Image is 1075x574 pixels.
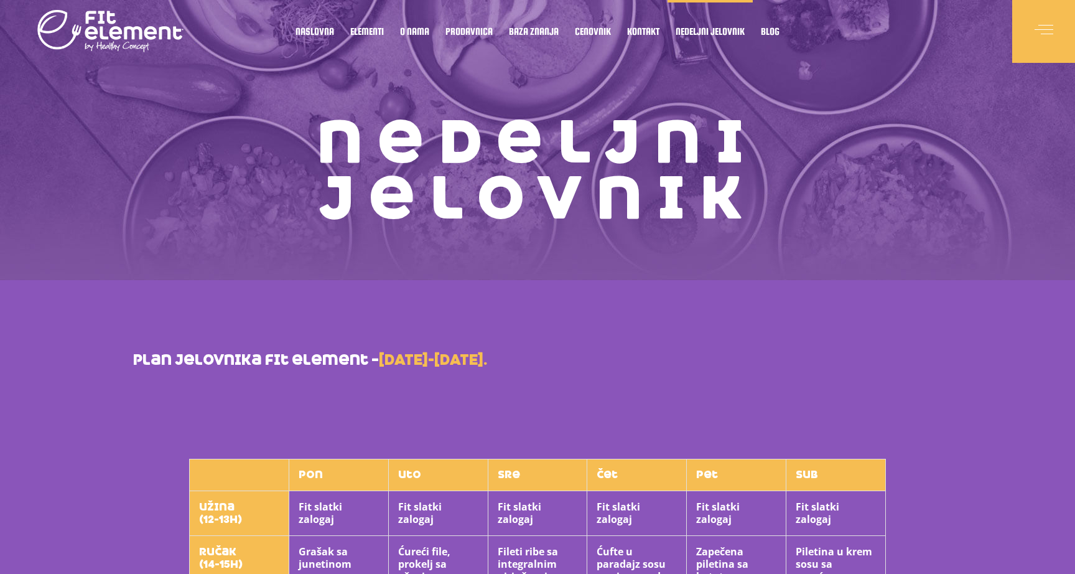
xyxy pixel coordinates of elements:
[761,28,779,34] span: Blog
[676,28,745,34] span: Nedeljni jelovnik
[37,6,184,56] img: logo light
[388,459,488,491] th: uto
[445,28,493,34] span: Prodavnica
[587,491,687,536] th: Fit slatki zalogaj
[133,349,942,372] p: plan jelovnika fit element –
[488,491,587,536] th: Fit slatki zalogaj
[133,115,942,227] h1: Nedeljni jelovnik
[587,459,687,491] th: čet
[786,491,886,536] th: Fit slatki zalogaj
[289,459,388,491] th: pon
[400,28,429,34] span: O nama
[575,28,611,34] span: Cenovnik
[687,459,786,491] th: pet
[190,491,289,536] th: užina (12-13h)
[786,459,886,491] th: sub
[388,491,488,536] th: Fit slatki zalogaj
[296,28,334,34] span: Naslovna
[379,351,487,369] strong: [DATE]-[DATE].
[289,491,388,536] th: Fit slatki zalogaj
[687,491,786,536] th: Fit slatki zalogaj
[627,28,659,34] span: Kontakt
[488,459,587,491] th: sre
[509,28,559,34] span: Baza znanja
[350,28,384,34] span: Elementi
